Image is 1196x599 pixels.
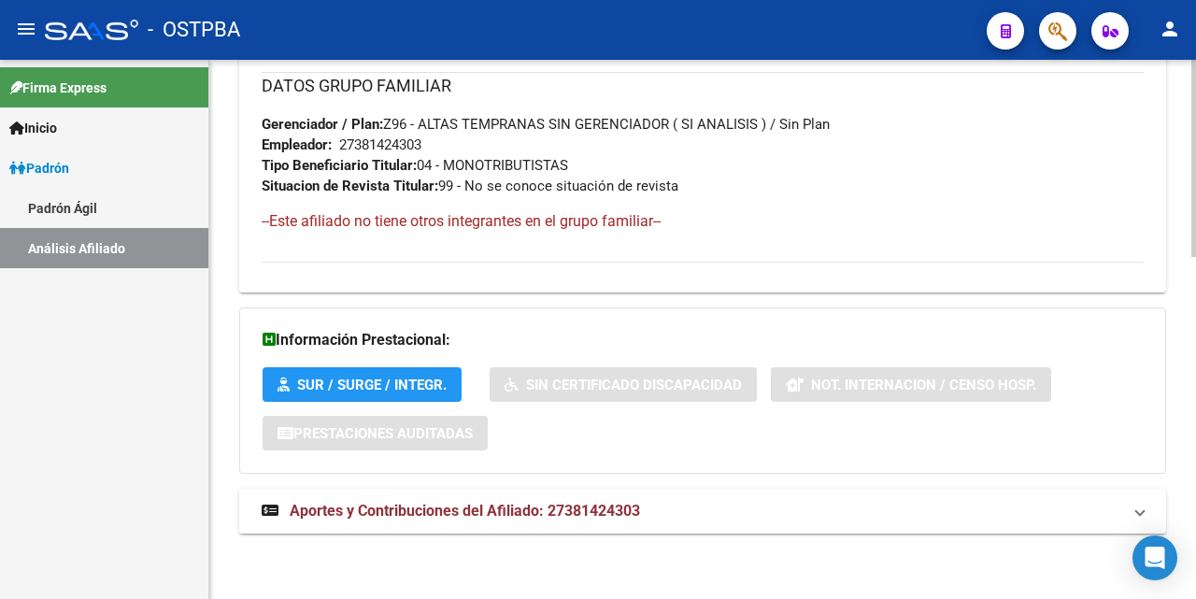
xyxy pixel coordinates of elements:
[9,118,57,138] span: Inicio
[262,157,568,174] span: 04 - MONOTRIBUTISTAS
[293,425,473,442] span: Prestaciones Auditadas
[339,135,421,155] div: 27381424303
[262,178,678,194] span: 99 - No se conoce situación de revista
[297,377,447,393] span: SUR / SURGE / INTEGR.
[262,116,830,133] span: Z96 - ALTAS TEMPRANAS SIN GERENCIADOR ( SI ANALISIS ) / Sin Plan
[290,502,640,520] span: Aportes y Contribuciones del Afiliado: 27381424303
[262,116,383,133] strong: Gerenciador / Plan:
[15,18,37,40] mat-icon: menu
[1132,535,1177,580] div: Open Intercom Messenger
[811,377,1036,393] span: Not. Internacion / Censo Hosp.
[263,327,1143,353] h3: Información Prestacional:
[263,367,462,402] button: SUR / SURGE / INTEGR.
[262,211,1144,232] h4: --Este afiliado no tiene otros integrantes en el grupo familiar--
[771,367,1051,402] button: Not. Internacion / Censo Hosp.
[263,416,488,450] button: Prestaciones Auditadas
[262,178,438,194] strong: Situacion de Revista Titular:
[490,367,757,402] button: Sin Certificado Discapacidad
[1159,18,1181,40] mat-icon: person
[148,9,240,50] span: - OSTPBA
[262,157,417,174] strong: Tipo Beneficiario Titular:
[9,78,107,98] span: Firma Express
[262,73,1144,99] h3: DATOS GRUPO FAMILIAR
[526,377,742,393] span: Sin Certificado Discapacidad
[262,136,332,153] strong: Empleador:
[9,158,69,178] span: Padrón
[239,489,1166,534] mat-expansion-panel-header: Aportes y Contribuciones del Afiliado: 27381424303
